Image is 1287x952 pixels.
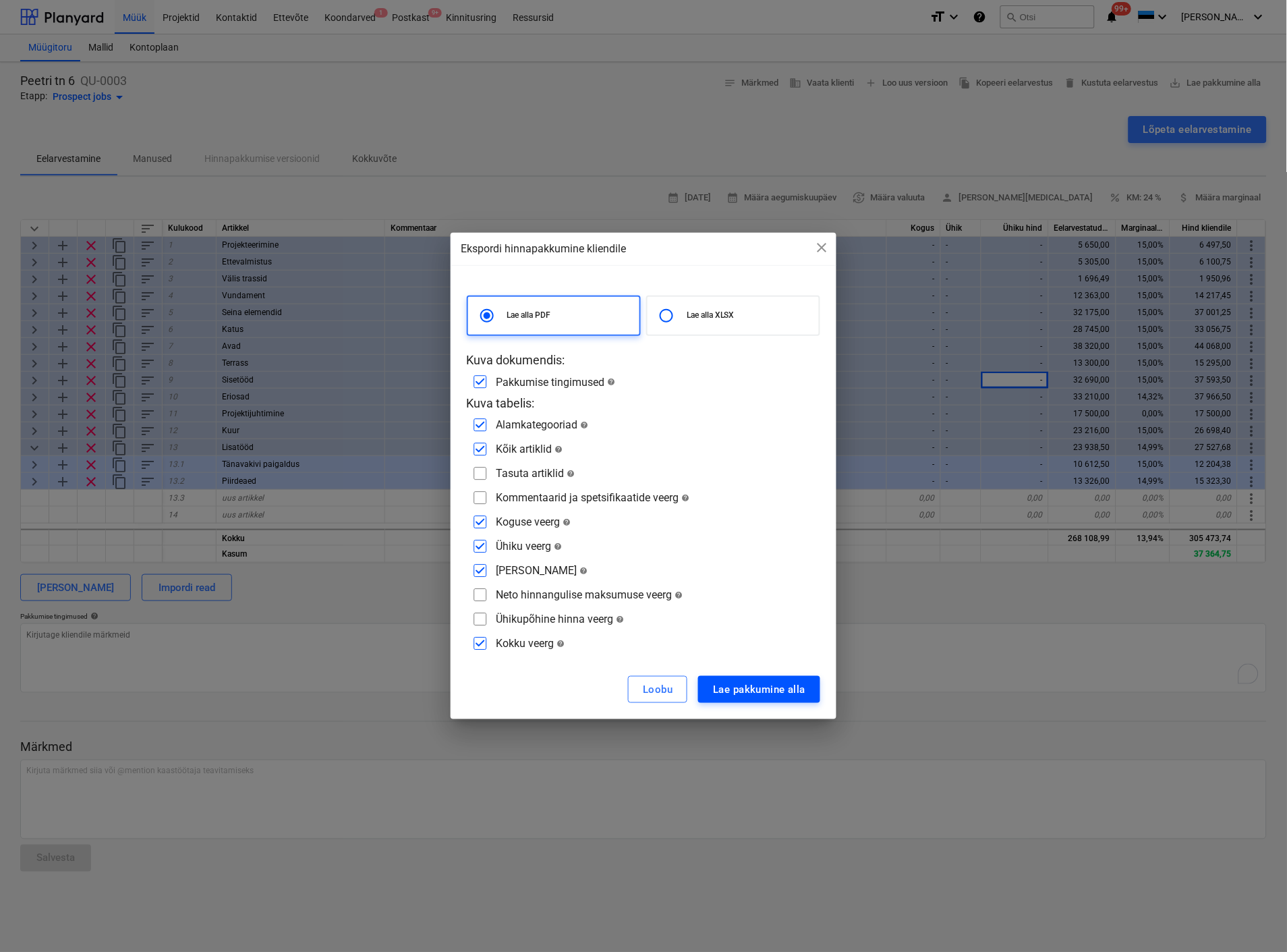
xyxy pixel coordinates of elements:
[496,540,563,553] div: Ühiku veerg
[646,296,820,336] div: Lae alla XLSX
[467,296,641,336] div: Lae alla PDF
[605,378,616,386] span: help
[461,241,826,257] div: Ekspordi hinnapakkumine kliendile
[467,395,820,412] p: Kuva tabelis:
[496,491,690,504] div: Kommentaarid ja spetsifikaatide veerg
[813,240,830,256] span: close
[496,443,563,455] div: Kõik artiklid
[561,518,571,526] span: help
[577,567,588,575] span: help
[552,445,563,453] span: help
[628,676,687,703] button: Loobu
[698,676,820,703] button: Lae pakkumine alla
[552,542,563,551] span: help
[496,418,589,431] div: Alamkategooriad
[467,352,820,368] p: Kuva dokumendis:
[679,494,690,502] span: help
[496,467,575,480] div: Tasuta artiklid
[496,613,625,625] div: Ühikupõhine hinna veerg
[687,310,813,321] p: Lae alla XLSX
[496,637,565,650] div: Kokku veerg
[1220,887,1287,952] iframe: Chat Widget
[643,681,673,698] div: Loobu
[1220,887,1287,952] div: Vestlusvidin
[496,376,616,389] div: Pakkumise tingimused
[813,240,830,260] div: close
[565,470,575,478] span: help
[496,588,683,601] div: Neto hinnangulise maksumuse veerg
[554,640,565,648] span: help
[673,591,683,599] span: help
[713,681,805,698] div: Lae pakkumine alla
[614,615,625,623] span: help
[578,421,589,429] span: help
[507,310,634,321] p: Lae alla PDF
[496,515,571,528] div: Koguse veerg
[496,564,588,577] div: [PERSON_NAME]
